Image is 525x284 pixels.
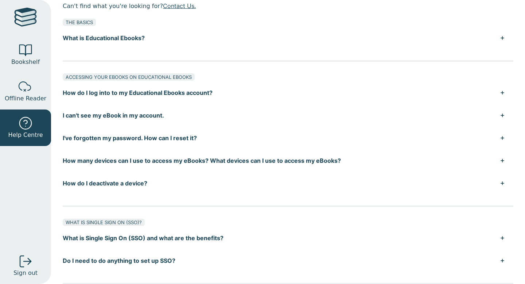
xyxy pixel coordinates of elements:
[63,249,513,272] button: Do I need to do anything to set up SSO?
[63,0,513,11] p: Can't find what you're looking for?
[63,73,195,81] div: ACCESSING YOUR EBOOKS ON EDUCATIONAL EBOOKS
[63,172,513,195] button: How do I deactivate a device?
[63,149,513,172] button: How many devices can I use to access my eBooks? What devices can I use to access my eBooks?
[8,131,43,139] span: Help Centre
[163,2,196,9] a: Contact Us.
[5,94,46,103] span: Offline Reader
[63,81,513,104] button: How do I log into to my Educational Ebooks account?
[63,127,513,149] button: I've forgotten my password. How can I reset it?
[11,58,40,66] span: Bookshelf
[63,104,513,127] button: I can't see my eBook in my account.
[13,269,38,277] span: Sign out
[63,19,96,26] div: THE BASICS
[63,219,145,226] div: WHAT IS SINGLE SIGN ON (SSO)?
[63,227,513,249] button: What is Single Sign On (SSO) and what are the benefits?
[63,27,513,49] button: What is Educational Ebooks?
